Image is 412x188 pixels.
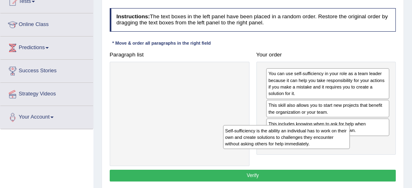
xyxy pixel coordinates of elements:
div: * Move & order all paragraphs in the right field [110,40,214,47]
a: Online Class [0,13,93,34]
div: Self-sufficiency is the ability an individual has to work on their own and create solutions to ch... [223,125,350,149]
h4: Paragraph list [110,52,249,58]
div: This includes knowing when to ask for help when individuals can't find a solution on their own. [266,119,389,136]
a: Success Stories [0,60,93,80]
div: You can use self-sufficiency in your role as a team leader because it can help you take responsib... [266,68,389,99]
button: Verify [110,170,396,182]
a: Predictions [0,37,93,57]
a: Strategy Videos [0,83,93,103]
b: Instructions: [116,13,150,19]
div: This skill also allows you to start new projects that benefit the organization or your team. [266,100,389,117]
h4: Your order [256,52,396,58]
h4: The text boxes in the left panel have been placed in a random order. Restore the original order b... [110,8,396,31]
a: Your Account [0,106,93,126]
